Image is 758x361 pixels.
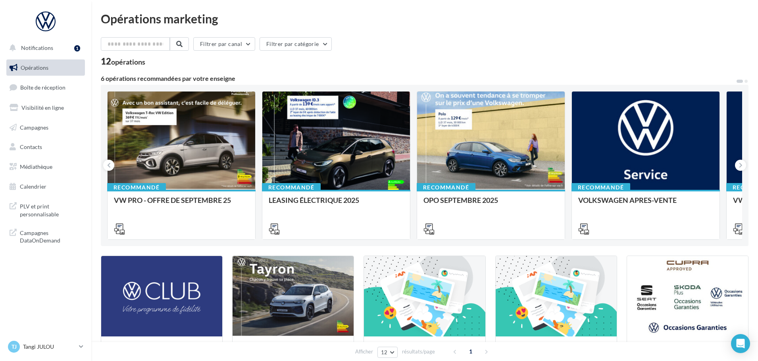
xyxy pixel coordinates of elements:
[107,183,166,192] div: Recommandé
[377,347,398,358] button: 12
[114,196,249,212] div: VW PRO - OFFRE DE SEPTEMBRE 25
[417,183,475,192] div: Recommandé
[260,37,332,51] button: Filtrer par catégorie
[74,45,80,52] div: 1
[5,119,87,136] a: Campagnes
[5,139,87,155] a: Contacts
[269,196,404,212] div: LEASING ÉLECTRIQUE 2025
[355,348,373,355] span: Afficher
[12,343,17,351] span: TJ
[20,201,82,218] span: PLV et print personnalisable
[193,37,255,51] button: Filtrer par canal
[20,143,42,150] span: Contacts
[5,99,87,116] a: Visibilité en ligne
[381,349,388,355] span: 12
[21,44,53,51] span: Notifications
[101,57,145,66] div: 12
[5,159,87,175] a: Médiathèque
[20,84,65,91] span: Boîte de réception
[5,198,87,221] a: PLV et print personnalisable
[20,183,46,190] span: Calendrier
[23,343,76,351] p: Tangi JULOU
[101,13,748,25] div: Opérations marketing
[464,345,477,358] span: 1
[111,58,145,65] div: opérations
[5,59,87,76] a: Opérations
[21,64,48,71] span: Opérations
[262,183,321,192] div: Recommandé
[20,227,82,244] span: Campagnes DataOnDemand
[731,334,750,353] div: Open Intercom Messenger
[20,163,52,170] span: Médiathèque
[571,183,630,192] div: Recommandé
[101,75,736,82] div: 6 opérations recommandées par votre enseigne
[21,104,64,111] span: Visibilité en ligne
[6,339,85,354] a: TJ Tangi JULOU
[578,196,713,212] div: VOLKSWAGEN APRES-VENTE
[5,40,83,56] button: Notifications 1
[5,178,87,195] a: Calendrier
[5,224,87,248] a: Campagnes DataOnDemand
[5,79,87,96] a: Boîte de réception
[402,348,435,355] span: résultats/page
[20,124,48,130] span: Campagnes
[423,196,558,212] div: OPO SEPTEMBRE 2025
